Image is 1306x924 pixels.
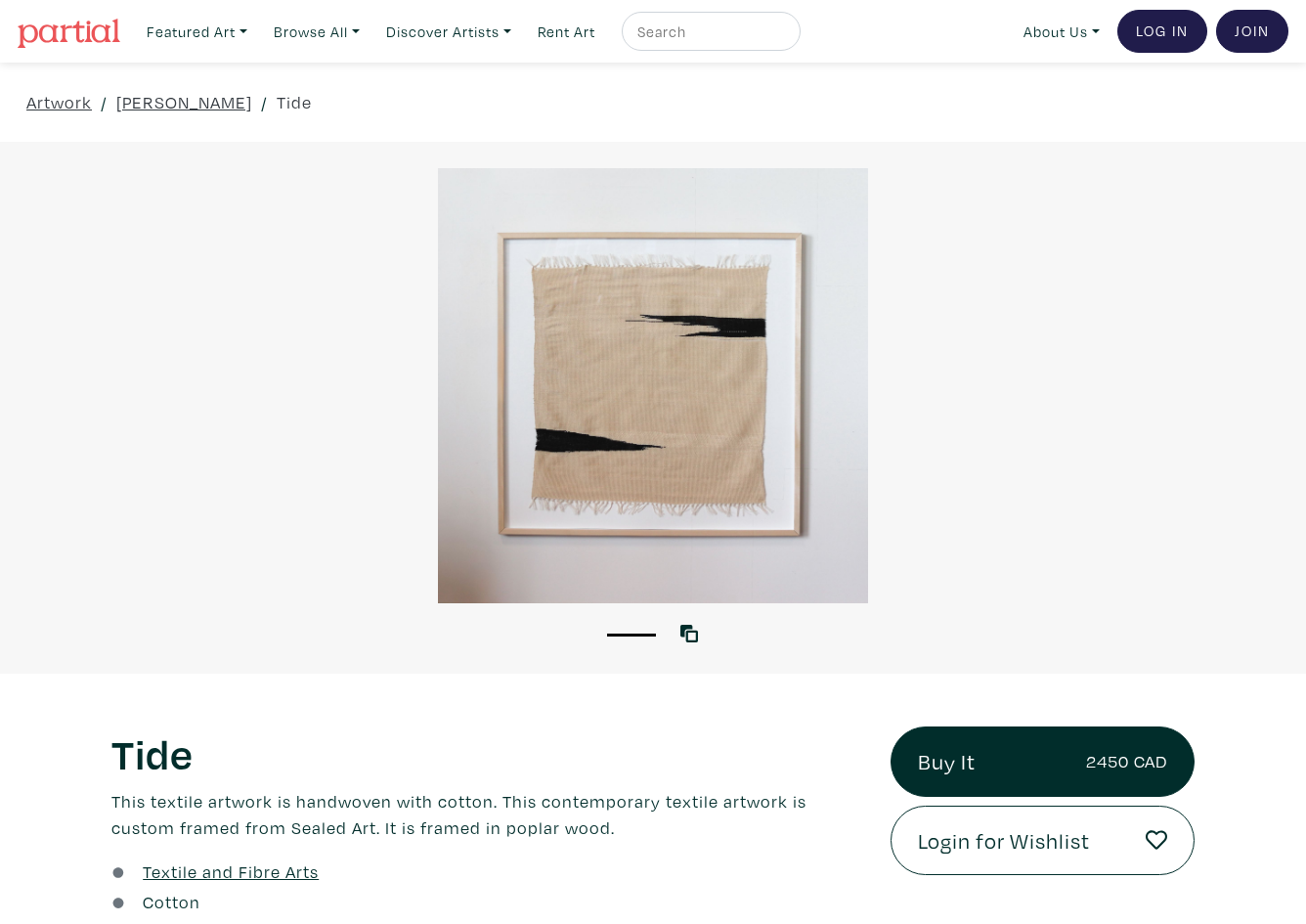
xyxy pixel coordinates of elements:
[143,889,200,915] a: Cotton
[138,12,256,52] a: Featured Art
[1086,748,1167,774] small: 2450 CAD
[607,634,656,637] button: 1 of 1
[529,12,604,52] a: Rent Art
[635,20,782,44] input: Search
[1015,12,1109,52] a: About Us
[111,726,861,779] h1: Tide
[918,824,1090,858] span: Login for Wishlist
[891,726,1196,797] a: Buy It2450 CAD
[1117,10,1207,53] a: Log In
[116,89,252,115] a: [PERSON_NAME]
[101,89,108,115] span: /
[277,89,312,115] a: Tide
[26,89,92,115] a: Artwork
[111,788,861,841] p: This textile artwork is handwoven with cotton. This contemporary textile artwork is custom framed...
[891,806,1196,876] a: Login for Wishlist
[265,12,369,52] a: Browse All
[261,89,268,115] span: /
[143,858,319,885] a: Textile and Fibre Arts
[377,12,520,52] a: Discover Artists
[1216,10,1288,53] a: Join
[143,860,319,883] u: Textile and Fibre Arts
